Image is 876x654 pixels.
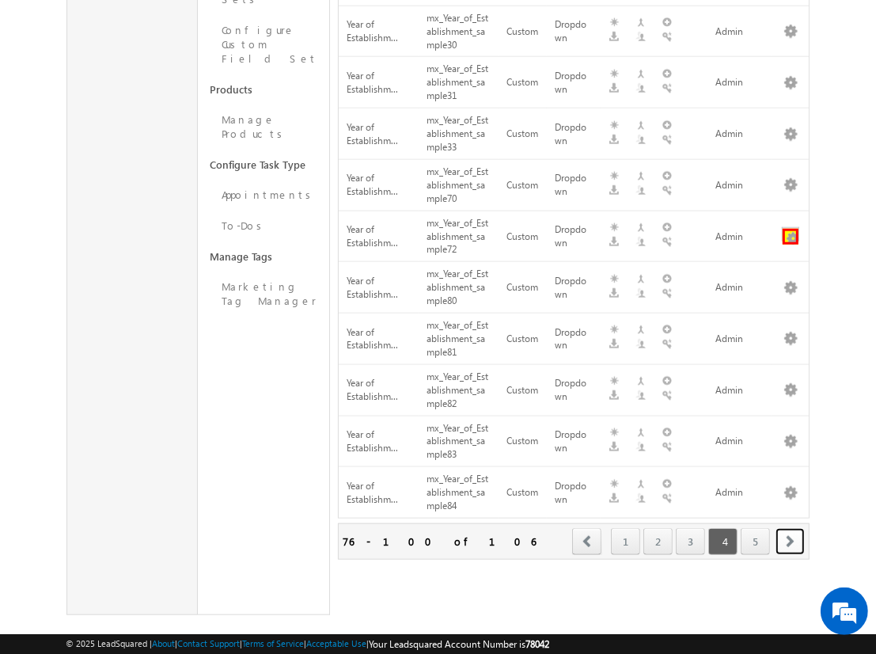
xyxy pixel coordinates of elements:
span: Year of Establishm... [347,172,398,197]
div: Dropdown [555,17,593,47]
a: Marketing Tag Manager [198,272,329,317]
div: Custom [506,485,539,501]
div: mx_Year_of_Establishment_sample31 [427,61,491,105]
a: To-Dos [198,211,329,241]
div: Admin [715,229,764,245]
div: Admin [715,177,764,194]
a: Contact Support [178,638,241,648]
a: next [776,530,805,555]
div: Custom [506,433,539,450]
div: mx_Year_of_Establishment_sample82 [427,369,491,413]
div: mx_Year_of_Establishment_sample84 [427,471,491,515]
span: Year of Establishm... [347,275,398,300]
div: Custom [506,24,539,40]
img: d_60004797649_company_0_60004797649 [27,83,66,104]
a: prev [572,530,602,555]
a: Terms of Service [243,638,305,648]
div: Dropdown [555,170,593,200]
div: Admin [715,382,764,399]
div: Custom [506,74,539,91]
span: Year of Establishm... [347,377,398,402]
textarea: Type your message and hit 'Enter' [21,146,289,474]
div: 76 - 100 of 106 [343,532,536,550]
div: Admin [715,24,764,40]
div: Custom [506,331,539,348]
div: mx_Year_of_Establishment_sample80 [427,266,491,310]
em: Start Chat [215,488,287,509]
span: 4 [708,528,738,555]
div: mx_Year_of_Establishment_sample81 [427,317,491,361]
a: Acceptable Use [307,638,367,648]
a: 3 [676,528,705,555]
div: Dropdown [555,68,593,98]
div: Admin [715,433,764,450]
div: mx_Year_of_Establishment_sample70 [427,164,491,207]
div: Custom [506,279,539,296]
a: Appointments [198,180,329,211]
span: Year of Establishm... [347,18,398,44]
a: About [153,638,176,648]
div: Dropdown [555,273,593,303]
span: © 2025 LeadSquared | | | | | [66,637,550,652]
div: Custom [506,126,539,143]
a: Manage Products [198,105,329,150]
div: Dropdown [555,427,593,457]
div: mx_Year_of_Establishment_sample33 [427,112,491,156]
a: Manage Tags [198,241,329,272]
a: 5 [741,528,770,555]
div: Admin [715,331,764,348]
div: Dropdown [555,478,593,508]
div: Custom [506,382,539,399]
a: 2 [643,528,673,555]
div: Admin [715,279,764,296]
div: mx_Year_of_Establishment_sample72 [427,215,491,259]
a: Products [198,74,329,105]
a: Configure Task Type [198,150,329,180]
span: 78042 [526,638,550,650]
span: Year of Establishm... [347,70,398,95]
div: Admin [715,485,764,501]
span: next [776,528,805,555]
div: Dropdown [555,222,593,252]
div: Dropdown [555,120,593,150]
span: Your Leadsquared Account Number is [370,638,550,650]
div: Dropdown [555,325,593,355]
span: Year of Establishm... [347,223,398,249]
div: mx_Year_of_Establishment_sample83 [427,420,491,464]
div: Chat with us now [82,83,266,104]
span: Year of Establishm... [347,326,398,352]
span: Year of Establishm... [347,428,398,454]
div: Custom [506,177,539,194]
div: Admin [715,74,764,91]
span: Year of Establishm... [347,480,398,505]
div: Dropdown [555,375,593,405]
div: Custom [506,229,539,245]
div: mx_Year_of_Establishment_sample30 [427,10,491,54]
span: prev [572,528,601,555]
a: 1 [611,528,640,555]
div: Minimize live chat window [260,8,298,46]
span: Year of Establishm... [347,121,398,146]
div: Admin [715,126,764,143]
a: Configure Custom Field Set [198,15,329,74]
